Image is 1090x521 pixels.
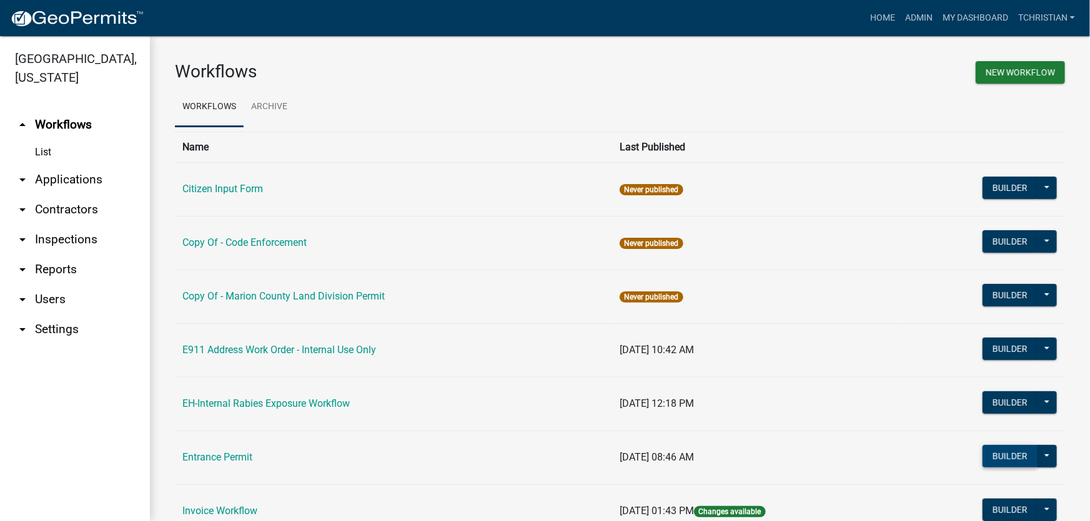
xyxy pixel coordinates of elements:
[612,132,901,162] th: Last Published
[983,499,1038,521] button: Builder
[175,87,244,127] a: Workflows
[15,117,30,132] i: arrow_drop_up
[620,397,694,409] span: [DATE] 12:18 PM
[620,291,683,303] span: Never published
[182,344,376,356] a: E911 Address Work Order - Internal Use Only
[983,391,1038,414] button: Builder
[620,505,694,517] span: [DATE] 01:43 PM
[175,61,611,82] h3: Workflows
[620,451,694,463] span: [DATE] 08:46 AM
[865,6,900,30] a: Home
[15,232,30,247] i: arrow_drop_down
[938,6,1013,30] a: My Dashboard
[244,87,295,127] a: Archive
[983,338,1038,360] button: Builder
[15,202,30,217] i: arrow_drop_down
[694,506,765,517] span: Changes available
[983,230,1038,253] button: Builder
[182,451,252,463] a: Entrance Permit
[983,284,1038,306] button: Builder
[983,445,1038,467] button: Builder
[620,238,683,249] span: Never published
[1013,6,1080,30] a: tchristian
[182,505,257,517] a: Invoice Workflow
[900,6,938,30] a: Admin
[175,132,612,162] th: Name
[182,183,263,195] a: Citizen Input Form
[15,322,30,337] i: arrow_drop_down
[15,292,30,307] i: arrow_drop_down
[15,172,30,187] i: arrow_drop_down
[182,397,350,409] a: EH-Internal Rabies Exposure Workflow
[976,61,1065,84] button: New Workflow
[182,290,385,302] a: Copy Of - Marion County Land Division Permit
[182,236,307,248] a: Copy Of - Code Enforcement
[620,344,694,356] span: [DATE] 10:42 AM
[15,262,30,277] i: arrow_drop_down
[983,177,1038,199] button: Builder
[620,184,683,195] span: Never published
